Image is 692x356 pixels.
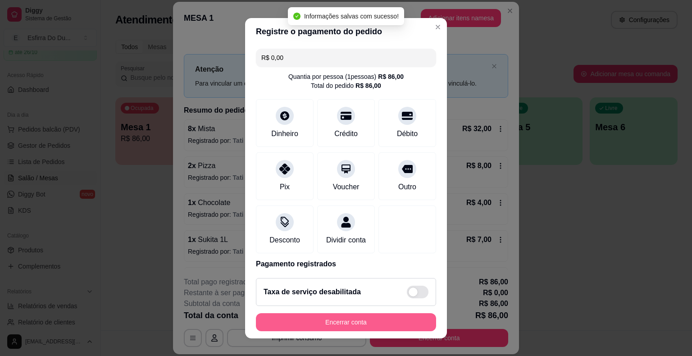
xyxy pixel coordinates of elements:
[311,81,381,90] div: Total do pedido
[288,72,404,81] div: Quantia por pessoa ( 1 pessoas)
[355,81,381,90] div: R$ 86,00
[261,49,431,67] input: Ex.: hambúrguer de cordeiro
[304,13,399,20] span: Informações salvas com sucesso!
[271,128,298,139] div: Dinheiro
[397,128,418,139] div: Débito
[256,313,436,331] button: Encerrar conta
[431,20,445,34] button: Close
[280,182,290,192] div: Pix
[398,182,416,192] div: Outro
[378,72,404,81] div: R$ 86,00
[334,128,358,139] div: Crédito
[269,235,300,246] div: Desconto
[326,235,366,246] div: Dividir conta
[256,259,436,269] p: Pagamento registrados
[293,13,300,20] span: check-circle
[333,182,360,192] div: Voucher
[245,18,447,45] header: Registre o pagamento do pedido
[264,287,361,297] h2: Taxa de serviço desabilitada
